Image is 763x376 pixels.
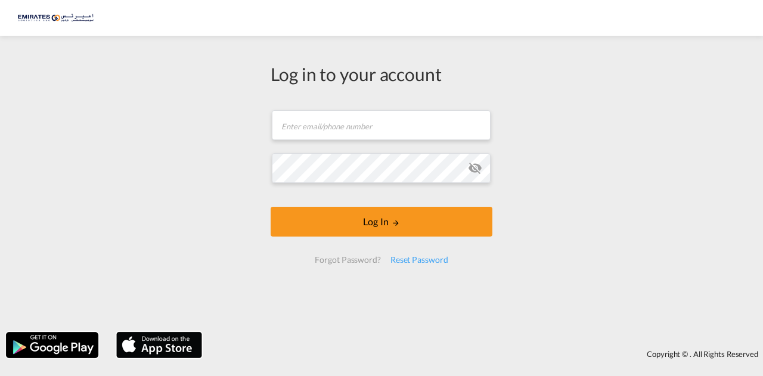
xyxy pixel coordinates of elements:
img: apple.png [115,331,203,359]
div: Copyright © . All Rights Reserved [208,344,763,364]
img: c67187802a5a11ec94275b5db69a26e6.png [18,5,98,32]
button: LOGIN [271,207,492,237]
input: Enter email/phone number [272,110,491,140]
div: Forgot Password? [310,249,385,271]
img: google.png [5,331,100,359]
div: Reset Password [386,249,453,271]
md-icon: icon-eye-off [468,161,482,175]
div: Log in to your account [271,61,492,86]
